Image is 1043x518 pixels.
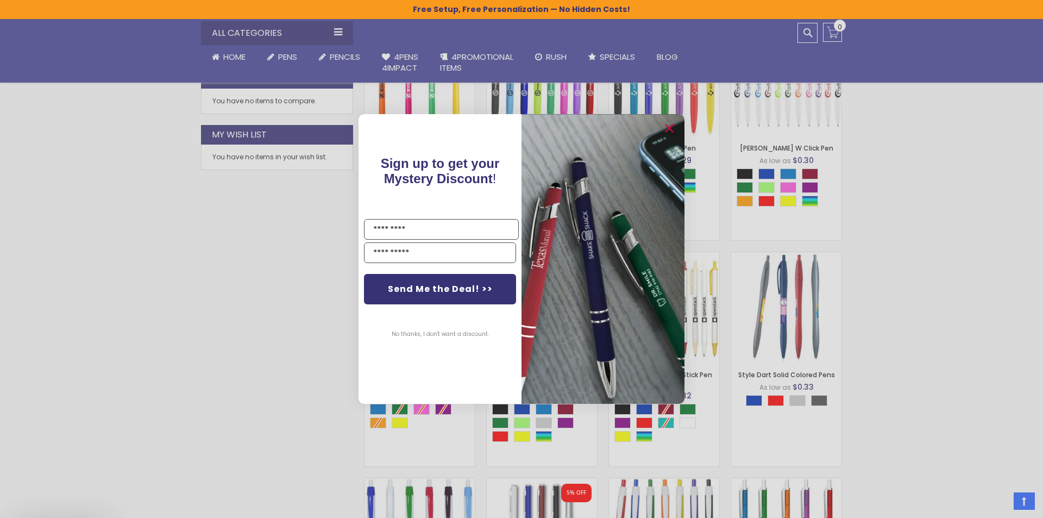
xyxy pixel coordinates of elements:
button: No thanks, I don't want a discount. [386,321,494,348]
span: Sign up to get your Mystery Discount [381,156,500,186]
button: Send Me the Deal! >> [364,274,516,304]
img: pop-up-image [521,114,684,404]
span: ! [381,156,500,186]
button: Close dialog [661,120,678,137]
